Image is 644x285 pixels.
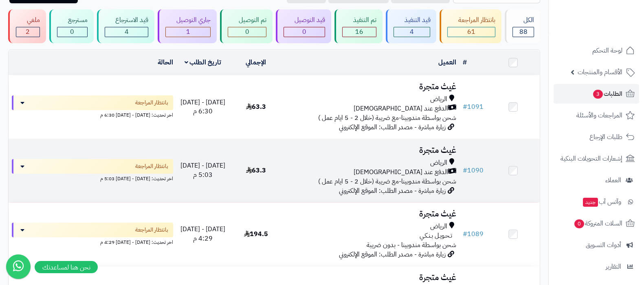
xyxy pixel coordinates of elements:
[576,110,622,121] span: المراجعات والأسئلة
[560,153,622,164] span: إشعارات التحويلات البنكية
[554,127,639,147] a: طلبات الإرجاع
[48,9,95,43] a: مسترجع 0
[589,23,636,40] img: logo-2.png
[186,27,190,37] span: 1
[393,15,431,25] div: قيد التنفيذ
[339,250,446,259] span: زيارة مباشرة - مصدر الطلب: الموقع الإلكتروني
[463,57,467,67] a: #
[284,15,325,25] div: قيد التوصيل
[245,27,249,37] span: 0
[286,82,456,91] h3: غيث متجرة
[467,27,475,37] span: 61
[463,166,467,175] span: #
[582,196,621,208] span: وآتس آب
[318,113,456,123] span: شحن بواسطة مندوبينا-مع ضريبة (خلال 2 - 5 ايام عمل )
[519,27,528,37] span: 88
[165,15,211,25] div: جاري التوصيل
[503,9,542,43] a: الكل88
[574,218,622,229] span: السلات المتروكة
[463,102,484,112] a: #1091
[95,9,156,43] a: قيد الاسترجاع 4
[26,27,30,37] span: 2
[7,9,48,43] a: ملغي 2
[606,261,621,272] span: التقارير
[246,102,266,112] span: 63.3
[246,166,266,175] span: 63.3
[105,15,149,25] div: قيد الاسترجاع
[158,57,173,67] a: الحالة
[593,90,603,99] span: 3
[463,229,467,239] span: #
[333,9,384,43] a: تم التنفيذ 16
[284,27,325,37] div: 0
[447,15,495,25] div: بانتظار المراجعة
[12,237,173,246] div: اخر تحديث: [DATE] - [DATE] 4:29 م
[180,161,225,180] span: [DATE] - [DATE] 5:03 م
[554,106,639,125] a: المراجعات والأسئلة
[430,95,447,104] span: الرياض
[185,57,222,67] a: تاريخ الطلب
[12,110,173,119] div: اخر تحديث: [DATE] - [DATE] 6:30 م
[586,239,621,251] span: أدوات التسويق
[57,27,87,37] div: 0
[180,97,225,117] span: [DATE] - [DATE] 6:30 م
[554,41,639,60] a: لوحة التحكم
[410,27,414,37] span: 4
[166,27,210,37] div: 1
[125,27,129,37] span: 4
[156,9,218,43] a: جاري التوصيل 1
[448,27,495,37] div: 61
[574,219,584,228] span: 0
[244,229,268,239] span: 194.5
[286,146,456,155] h3: غيث متجرة
[246,57,266,67] a: الإجمالي
[554,149,639,168] a: إشعارات التحويلات البنكية
[554,257,639,276] a: التقارير
[274,9,333,43] a: قيد التوصيل 0
[554,170,639,190] a: العملاء
[463,102,467,112] span: #
[367,240,456,250] span: شحن بواسطة مندوبينا - بدون ضريبة
[339,122,446,132] span: زيارة مباشرة - مصدر الطلب: الموقع الإلكتروني
[384,9,438,43] a: قيد التنفيذ 4
[12,174,173,182] div: اخر تحديث: [DATE] - [DATE] 5:03 م
[342,15,376,25] div: تم التنفيذ
[554,235,639,255] a: أدوات التسويق
[343,27,376,37] div: 16
[135,162,168,170] span: بانتظار المراجعة
[420,231,452,241] span: تـحـويـل بـنـكـي
[430,158,447,168] span: الرياض
[318,177,456,186] span: شحن بواسطة مندوبينا-مع ضريبة (خلال 2 - 5 ايام عمل )
[438,57,456,67] a: العميل
[228,15,266,25] div: تم التوصيل
[302,27,306,37] span: 0
[592,88,622,99] span: الطلبات
[583,198,598,207] span: جديد
[394,27,430,37] div: 4
[218,9,274,43] a: تم التوصيل 0
[180,224,225,243] span: [DATE] - [DATE] 4:29 م
[228,27,266,37] div: 0
[589,131,622,143] span: طلبات الإرجاع
[578,66,622,78] span: الأقسام والمنتجات
[354,104,448,113] span: الدفع عند [DEMOGRAPHIC_DATA]
[430,222,447,231] span: الرياض
[554,192,639,212] a: وآتس آبجديد
[339,186,446,196] span: زيارة مباشرة - مصدر الطلب: الموقع الإلكتروني
[463,229,484,239] a: #1089
[16,27,40,37] div: 2
[57,15,88,25] div: مسترجع
[592,45,622,56] span: لوحة التحكم
[355,27,363,37] span: 16
[105,27,148,37] div: 4
[286,273,456,282] h3: غيث متجرة
[135,226,168,234] span: بانتظار المراجعة
[605,175,621,186] span: العملاء
[554,84,639,104] a: الطلبات3
[554,214,639,233] a: السلات المتروكة0
[286,209,456,219] h3: غيث متجرة
[438,9,503,43] a: بانتظار المراجعة 61
[135,99,168,107] span: بانتظار المراجعة
[463,166,484,175] a: #1090
[512,15,534,25] div: الكل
